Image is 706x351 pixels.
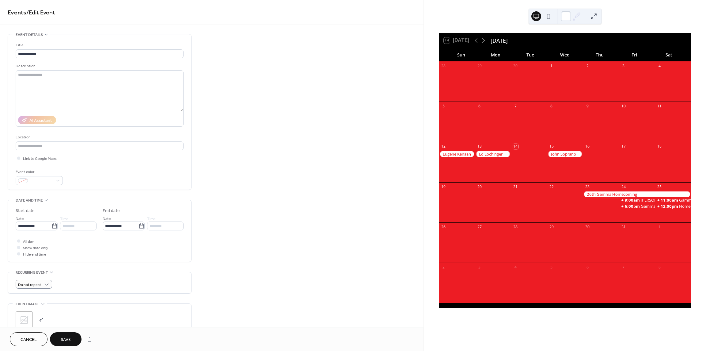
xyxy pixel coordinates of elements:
[549,184,554,189] div: 22
[21,337,37,343] span: Cancel
[657,265,662,270] div: 8
[444,48,478,61] div: Sun
[16,269,48,276] span: Recurring event
[661,203,679,209] span: 12:00pm
[50,332,82,346] button: Save
[513,184,518,189] div: 21
[441,104,446,109] div: 5
[621,184,626,189] div: 24
[18,281,41,288] span: Do not repeat
[61,337,71,343] span: Save
[478,48,513,61] div: Mon
[16,63,182,69] div: Description
[549,104,554,109] div: 8
[441,184,446,189] div: 19
[477,184,482,189] div: 20
[513,225,518,230] div: 28
[548,48,582,61] div: Wed
[477,63,482,68] div: 29
[585,225,590,230] div: 30
[441,225,446,230] div: 26
[477,225,482,230] div: 27
[657,104,662,109] div: 11
[655,203,691,209] div: Homecoming Parade
[439,151,475,157] div: Eugene Kanaan
[16,134,182,141] div: Location
[8,7,26,19] a: Events
[10,332,47,346] button: Cancel
[585,63,590,68] div: 2
[585,104,590,109] div: 9
[657,225,662,230] div: 1
[513,144,518,149] div: 14
[103,208,120,214] div: End date
[625,203,641,209] span: 6:00pm
[657,144,662,149] div: 18
[16,208,35,214] div: Start date
[513,104,518,109] div: 7
[585,265,590,270] div: 6
[657,184,662,189] div: 25
[103,216,111,222] span: Date
[679,197,706,203] div: Gamma Photo
[477,265,482,270] div: 3
[16,197,43,204] span: Date and time
[477,104,482,109] div: 6
[16,301,40,307] span: Event image
[619,203,655,209] div: Gamma Dinner
[147,216,156,222] span: Time
[441,265,446,270] div: 2
[23,251,46,258] span: Hide end time
[621,144,626,149] div: 17
[619,197,655,203] div: Bob Hess Memorial Golf Outing
[585,184,590,189] div: 23
[661,197,679,203] span: 11:00am
[441,144,446,149] div: 12
[625,197,641,203] span: 9:00am
[549,63,554,68] div: 1
[549,144,554,149] div: 15
[23,156,57,162] span: Link to Google Maps
[547,151,583,157] div: John Soprano
[16,216,24,222] span: Date
[513,265,518,270] div: 4
[475,151,511,157] div: Ed Lochinger
[583,191,691,197] div: 26th Gamma Homecoming
[23,245,48,251] span: Show date only
[16,311,33,329] div: ;
[651,48,686,61] div: Sat
[16,42,182,48] div: Title
[657,63,662,68] div: 4
[60,216,69,222] span: Time
[585,144,590,149] div: 16
[441,63,446,68] div: 28
[16,32,43,38] span: Event details
[477,144,482,149] div: 13
[16,169,62,175] div: Event color
[582,48,617,61] div: Thu
[655,197,691,203] div: Gamma Photo
[549,265,554,270] div: 5
[621,265,626,270] div: 7
[617,48,651,61] div: Fri
[641,203,669,209] div: Gamma Dinner
[26,7,55,19] span: / Edit Event
[621,225,626,230] div: 31
[549,225,554,230] div: 29
[621,63,626,68] div: 3
[491,37,508,44] div: [DATE]
[513,63,518,68] div: 30
[621,104,626,109] div: 10
[513,48,548,61] div: Tue
[23,238,34,245] span: All day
